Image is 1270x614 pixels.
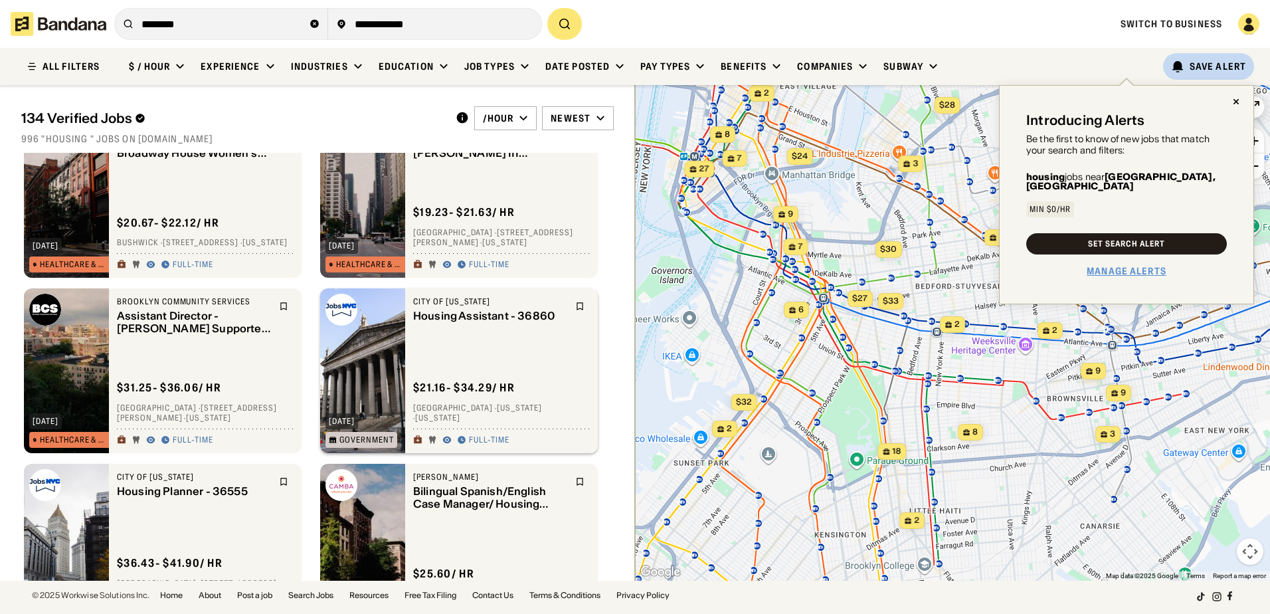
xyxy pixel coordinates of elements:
[33,242,58,250] div: [DATE]
[329,417,355,425] div: [DATE]
[21,153,614,581] div: grid
[725,129,730,140] span: 8
[1121,387,1126,399] span: 9
[117,296,271,307] div: Brooklyn Community Services
[914,515,919,526] span: 2
[852,293,867,303] span: $27
[413,310,567,322] div: Housing Assistant - 36860
[349,591,389,599] a: Resources
[336,260,406,268] div: Healthcare & Mental Health
[788,209,793,220] span: 9
[33,417,58,425] div: [DATE]
[291,60,348,72] div: Industries
[413,296,567,307] div: City of [US_STATE]
[413,381,515,395] div: $ 21.16 - $34.29 / hr
[32,591,149,599] div: © 2025 Workwise Solutions Inc.
[29,294,61,326] img: Brooklyn Community Services logo
[201,60,260,72] div: Experience
[1026,171,1065,183] b: housing
[21,133,614,145] div: 996 "Housing " jobs on [DOMAIN_NAME]
[413,227,590,248] div: [GEOGRAPHIC_DATA] · [STREET_ADDRESS][PERSON_NAME] · [US_STATE]
[1095,365,1101,377] span: 9
[551,112,590,124] div: Newest
[529,591,600,599] a: Terms & Conditions
[1106,572,1178,579] span: Map data ©2025 Google
[1110,429,1115,440] span: 3
[1088,240,1164,248] div: Set Search Alert
[405,591,456,599] a: Free Tax Filing
[1186,572,1205,579] a: Terms (opens in new tab)
[483,112,514,124] div: /hour
[173,435,213,446] div: Full-time
[413,485,567,510] div: Bilingual Spanish/English Case Manager/ Housing Specialist, [DEMOGRAPHIC_DATA] Youth Housing Navi...
[939,100,955,110] span: $28
[413,567,474,581] div: $ 25.60 / hr
[469,435,509,446] div: Full-time
[616,591,670,599] a: Privacy Policy
[339,436,394,444] div: Government
[880,244,897,254] span: $30
[413,472,567,482] div: [PERSON_NAME]
[199,591,221,599] a: About
[173,260,213,270] div: Full-time
[325,469,357,501] img: CAMBA logo
[721,60,767,72] div: Benefits
[1237,538,1263,565] button: Map camera controls
[413,205,515,219] div: $ 19.23 - $21.63 / hr
[1026,134,1227,156] div: Be the first to know of new jobs that match your search and filters:
[117,485,271,498] div: Housing Planner - 36555
[469,260,509,270] div: Full-time
[1213,572,1266,579] a: Report a map error
[798,241,803,253] span: 7
[379,60,434,72] div: Education
[160,591,183,599] a: Home
[117,403,294,423] div: [GEOGRAPHIC_DATA] · [STREET_ADDRESS][PERSON_NAME] · [US_STATE]
[954,319,960,330] span: 2
[40,260,110,268] div: Healthcare & Mental Health
[325,294,357,326] img: City of New York logo
[464,60,515,72] div: Job Types
[472,591,513,599] a: Contact Us
[737,153,742,164] span: 7
[40,436,110,444] div: Healthcare & Mental Health
[329,242,355,250] div: [DATE]
[972,427,978,438] span: 8
[1026,171,1216,192] b: [GEOGRAPHIC_DATA], [GEOGRAPHIC_DATA]
[545,60,610,72] div: Date Posted
[727,423,732,435] span: 2
[792,151,808,161] span: $24
[11,12,106,36] img: Bandana logotype
[117,472,271,482] div: City of [US_STATE]
[288,591,333,599] a: Search Jobs
[413,403,590,423] div: [GEOGRAPHIC_DATA] · [US_STATE] · [US_STATE]
[893,446,901,457] span: 18
[117,556,223,570] div: $ 36.43 - $41.90 / hr
[117,381,221,395] div: $ 31.25 - $36.06 / hr
[129,60,170,72] div: $ / hour
[117,216,219,230] div: $ 20.67 - $22.12 / hr
[736,397,752,407] span: $32
[640,60,690,72] div: Pay Types
[699,163,709,175] span: 27
[1026,172,1227,191] div: jobs near
[1121,18,1222,30] a: Switch to Business
[638,563,682,581] a: Open this area in Google Maps (opens a new window)
[1190,60,1246,72] div: Save Alert
[1026,112,1145,128] div: Introducing Alerts
[1087,265,1166,277] a: Manage Alerts
[638,563,682,581] img: Google
[798,304,804,316] span: 6
[1030,205,1071,213] div: Min $0/hr
[1052,325,1057,336] span: 2
[43,62,100,71] div: ALL FILTERS
[883,296,899,306] span: $33
[117,310,271,335] div: Assistant Director - [PERSON_NAME] Supported Housing
[237,591,272,599] a: Post a job
[883,60,923,72] div: Subway
[797,60,853,72] div: Companies
[764,88,769,99] span: 2
[117,238,294,249] div: Bushwick · [STREET_ADDRESS] · [US_STATE]
[913,158,918,169] span: 3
